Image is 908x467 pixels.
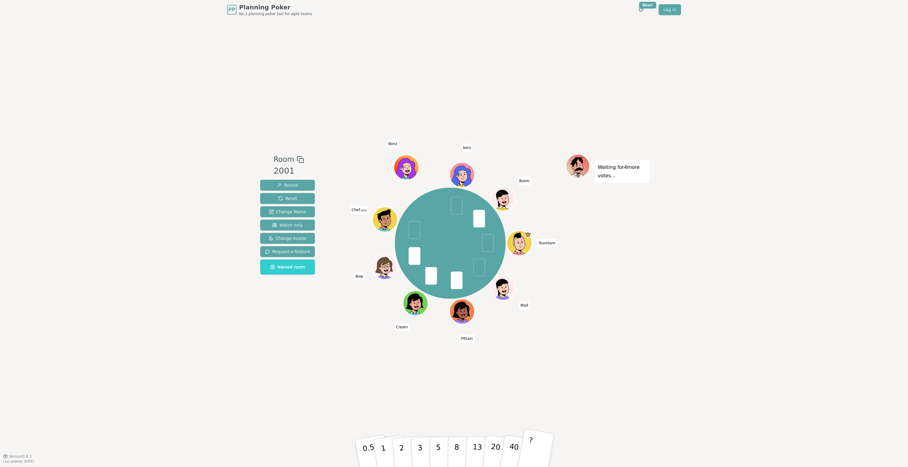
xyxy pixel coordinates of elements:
[227,3,312,16] a: PPPlanning PokerNo.1 planning poker tool for agile teams
[350,206,369,214] span: Click to change your name
[518,177,531,185] span: Click to change your name
[360,209,367,212] span: (you)
[277,182,298,188] span: Reveal
[260,193,315,204] button: Reset
[239,3,312,11] span: Planning Poker
[373,208,397,231] button: Click to change your avatar
[260,180,315,191] button: Reveal
[519,301,529,310] span: Click to change your name
[639,2,656,8] div: New!
[9,454,32,459] span: Version 0.9.3
[260,233,315,244] button: Change Avatar
[268,235,307,241] span: Change Avatar
[260,259,315,275] button: Named room
[260,220,315,230] button: Watch only
[387,139,399,148] span: Click to change your name
[659,4,681,15] a: Log in
[270,264,305,270] span: Named room
[228,6,235,13] span: PP
[460,334,475,343] span: Click to change your name
[269,209,306,215] span: Change Name
[239,11,312,16] span: No.1 planning poker tool for agile teams
[265,249,310,255] span: Request a feature
[395,323,409,331] span: Click to change your name
[272,222,303,228] span: Watch only
[636,4,647,15] button: New!
[260,206,315,217] button: Change Name
[3,454,32,459] button: Version0.9.3
[462,143,472,152] span: Click to change your name
[537,239,557,247] span: Click to change your name
[3,460,34,463] span: Last updated: [DATE]
[273,154,294,165] span: Room
[278,195,297,201] span: Reset
[354,272,365,281] span: Click to change your name
[598,163,647,180] p: Waiting for 4 more votes...
[260,246,315,257] button: Request a feature
[525,231,531,238] span: Toomtam is the host
[273,165,304,177] div: 2001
